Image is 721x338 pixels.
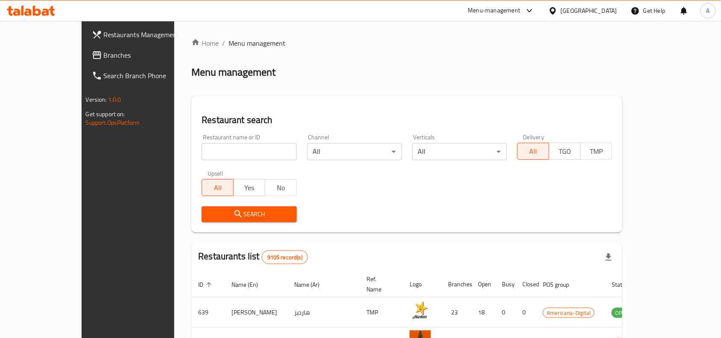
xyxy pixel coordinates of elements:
th: Closed [516,271,536,297]
td: 639 [191,297,225,328]
span: Yes [237,182,262,194]
h2: Restaurants list [198,250,308,264]
a: Support.OpsPlatform [86,117,140,128]
div: OPEN [612,308,633,318]
span: Version: [86,94,107,105]
span: 1.0.0 [108,94,121,105]
div: All [412,143,507,160]
th: Branches [441,271,471,297]
th: Logo [403,271,441,297]
h2: Restaurant search [202,114,612,126]
span: TMP [584,145,609,158]
button: All [517,143,549,160]
a: Branches [85,45,202,65]
h2: Menu management [191,65,276,79]
span: All [521,145,546,158]
td: 0 [516,297,536,328]
a: Home [191,38,219,48]
span: No [269,182,293,194]
th: Busy [495,271,516,297]
span: 9105 record(s) [262,253,308,262]
span: Branches [104,50,195,60]
button: No [265,179,297,196]
input: Search for restaurant name or ID.. [202,143,296,160]
span: Menu management [229,38,285,48]
img: Hardee's [410,300,431,321]
span: Americana-Digital [543,308,594,318]
button: TMP [580,143,613,160]
button: Search [202,206,296,222]
span: TGO [553,145,577,158]
label: Upsell [208,170,223,176]
td: 0 [495,297,516,328]
div: Total records count [262,250,308,264]
span: Name (Ar) [294,279,331,290]
span: POS group [543,279,580,290]
td: هارديز [287,297,360,328]
td: [PERSON_NAME] [225,297,287,328]
span: Name (En) [232,279,269,290]
a: Restaurants Management [85,24,202,45]
button: All [202,179,234,196]
nav: breadcrumb [191,38,622,48]
button: TGO [549,143,581,160]
td: 18 [471,297,495,328]
span: ID [198,279,214,290]
span: Restaurants Management [104,29,195,40]
div: Export file [598,247,619,267]
th: Open [471,271,495,297]
span: OPEN [612,308,633,318]
div: Menu-management [468,6,521,16]
label: Delivery [523,134,545,140]
span: A [706,6,710,15]
span: All [205,182,230,194]
span: Search [208,209,290,220]
span: Get support on: [86,109,125,120]
span: Search Branch Phone [104,71,195,81]
span: Ref. Name [366,274,393,294]
div: All [307,143,402,160]
button: Yes [233,179,265,196]
td: 23 [441,297,471,328]
span: Status [612,279,639,290]
div: [GEOGRAPHIC_DATA] [561,6,617,15]
a: Search Branch Phone [85,65,202,86]
td: TMP [360,297,403,328]
li: / [222,38,225,48]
